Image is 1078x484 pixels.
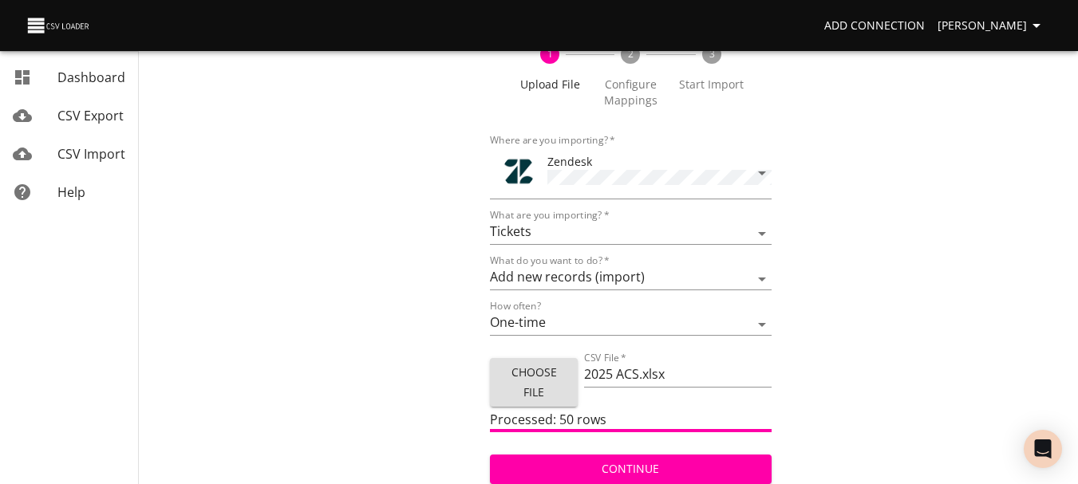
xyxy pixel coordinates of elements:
[490,411,606,428] span: Processed: 50 rows
[490,301,541,311] label: How often?
[547,47,553,61] text: 1
[515,77,583,92] span: Upload File
[57,107,124,124] span: CSV Export
[57,69,125,86] span: Dashboard
[818,11,931,41] a: Add Connection
[503,459,758,479] span: Continue
[490,136,615,145] label: Where are you importing?
[547,154,592,169] span: Zendesk
[57,183,85,201] span: Help
[490,454,771,484] button: Continue
[503,155,535,187] div: Tool
[709,47,714,61] text: 3
[503,155,535,187] img: Zendesk
[628,47,634,61] text: 2
[597,77,665,108] span: Configure Mappings
[26,14,93,37] img: CSV Loader
[490,211,609,220] label: What are you importing?
[1024,430,1062,468] div: Open Intercom Messenger
[490,147,771,199] div: ToolZendesk
[584,353,626,363] label: CSV File
[490,256,610,266] label: What do you want to do?
[503,363,564,402] span: Choose File
[490,358,577,407] button: Choose File
[824,16,925,36] span: Add Connection
[938,16,1046,36] span: [PERSON_NAME]
[931,11,1052,41] button: [PERSON_NAME]
[57,145,125,163] span: CSV Import
[677,77,745,92] span: Start Import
